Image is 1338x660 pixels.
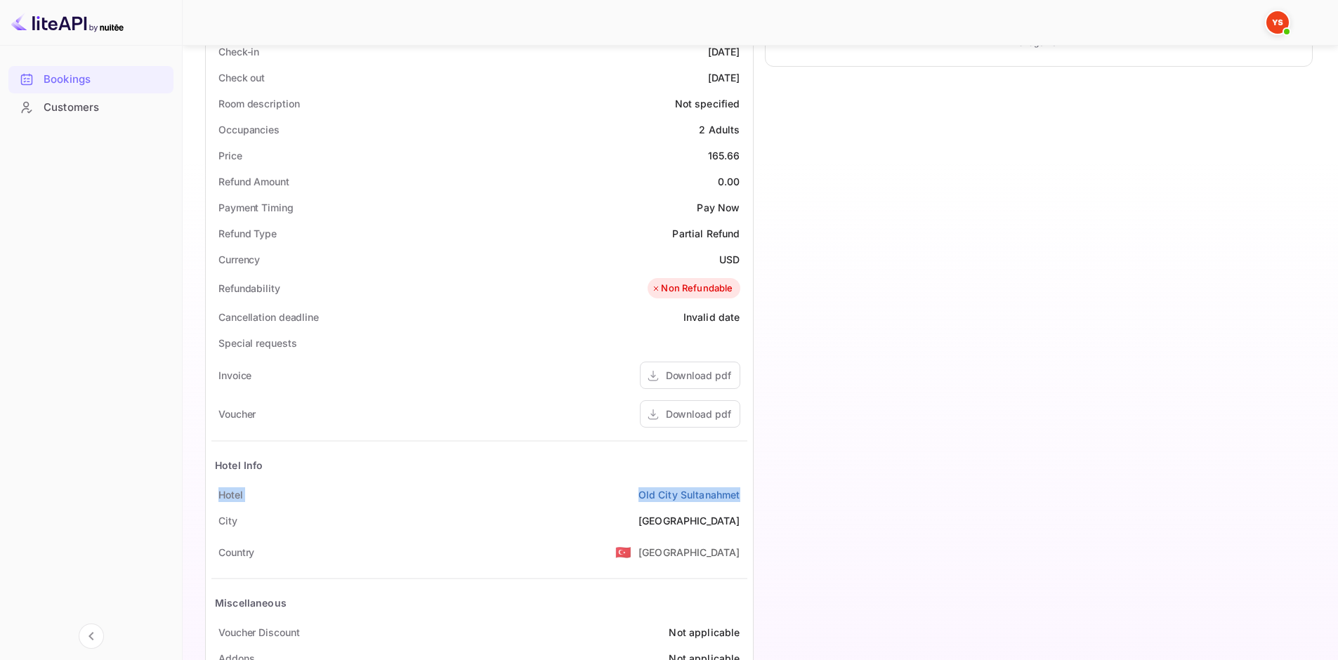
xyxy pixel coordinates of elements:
div: 0.00 [718,174,740,189]
div: Customers [44,100,166,116]
div: Not specified [675,96,740,111]
div: Country [218,545,254,560]
button: Collapse navigation [79,623,104,649]
img: LiteAPI logo [11,11,124,34]
div: Download pdf [666,407,731,421]
div: Voucher [218,407,256,421]
div: Bookings [44,72,166,88]
div: Partial Refund [672,226,740,241]
div: Check-in [218,44,259,59]
div: Refundability [218,281,280,296]
div: City [218,513,237,528]
div: Currency [218,252,260,267]
div: Payment Timing [218,200,294,215]
div: Non Refundable [651,282,733,296]
div: [GEOGRAPHIC_DATA] [638,545,740,560]
div: Invalid date [683,310,740,324]
div: Bookings [8,66,173,93]
a: Bookings [8,66,173,92]
div: Hotel [218,487,243,502]
a: Customers [8,94,173,120]
div: [DATE] [708,70,740,85]
div: Download pdf [666,368,731,383]
div: Price [218,148,242,163]
div: Not applicable [669,625,740,640]
div: Pay Now [697,200,740,215]
div: Special requests [218,336,296,350]
div: Hotel Info [215,458,263,473]
div: Check out [218,70,265,85]
div: 2 Adults [699,122,740,137]
div: Room description [218,96,299,111]
div: 165.66 [708,148,740,163]
div: Invoice [218,368,251,383]
div: Occupancies [218,122,280,137]
a: Old City Sultanahmet [638,487,740,502]
div: Refund Type [218,226,277,241]
div: Cancellation deadline [218,310,319,324]
div: Miscellaneous [215,595,287,610]
div: Voucher Discount [218,625,299,640]
span: United States [615,539,631,565]
div: [GEOGRAPHIC_DATA] [638,513,740,528]
div: Customers [8,94,173,121]
img: Yandex Support [1266,11,1289,34]
div: Refund Amount [218,174,289,189]
div: USD [719,252,740,267]
div: [DATE] [708,44,740,59]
